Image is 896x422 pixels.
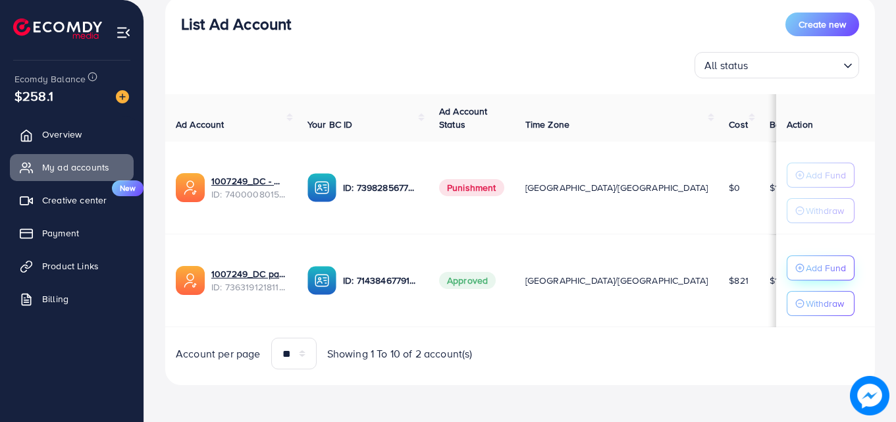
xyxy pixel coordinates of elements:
a: Billing [10,286,134,312]
a: Product Links [10,253,134,279]
span: ID: 7363191218110676993 [211,280,286,294]
a: My ad accounts [10,154,134,180]
span: $821 [729,274,749,287]
span: Payment [42,226,79,240]
span: [GEOGRAPHIC_DATA]/[GEOGRAPHIC_DATA] [525,181,708,194]
span: $258.1 [14,86,53,105]
span: Account per page [176,346,261,361]
span: Cost [729,118,748,131]
span: Action [787,118,813,131]
a: 1007249_DC pak_1714376596150 [211,267,286,280]
span: All status [702,56,751,75]
h3: List Ad Account [181,14,291,34]
img: logo [13,18,102,39]
button: Add Fund [787,163,855,188]
span: Product Links [42,259,99,273]
img: ic-ads-acc.e4c84228.svg [176,173,205,202]
span: ID: 7400008015702851585 [211,188,286,201]
span: Ad Account Status [439,105,488,131]
img: ic-ba-acc.ded83a64.svg [307,173,336,202]
a: Overview [10,121,134,147]
p: Withdraw [806,203,844,219]
button: Withdraw [787,291,855,316]
button: Withdraw [787,198,855,223]
div: <span class='underline'>1007249_DC pak_1714376596150</span></br>7363191218110676993 [211,267,286,294]
p: ID: 7143846779178467329 [343,273,418,288]
span: Ecomdy Balance [14,72,86,86]
span: My ad accounts [42,161,109,174]
img: ic-ba-acc.ded83a64.svg [307,266,336,295]
p: Add Fund [806,167,846,183]
img: image [116,90,129,103]
div: <span class='underline'>1007249_DC - Gulf LLC_1722948633357</span></br>7400008015702851585 [211,174,286,201]
p: Withdraw [806,296,844,311]
a: 1007249_DC - Gulf LLC_1722948633357 [211,174,286,188]
button: Add Fund [787,255,855,280]
span: $0 [729,181,740,194]
button: Create new [785,13,859,36]
span: Your BC ID [307,118,353,131]
span: [GEOGRAPHIC_DATA]/[GEOGRAPHIC_DATA] [525,274,708,287]
span: Approved [439,272,496,289]
span: Ad Account [176,118,224,131]
div: Search for option [695,52,859,78]
span: Overview [42,128,82,141]
span: Create new [799,18,846,31]
span: Showing 1 To 10 of 2 account(s) [327,346,473,361]
img: image [851,377,889,415]
p: Add Fund [806,260,846,276]
p: ID: 7398285677252788240 [343,180,418,196]
img: ic-ads-acc.e4c84228.svg [176,266,205,295]
span: Billing [42,292,68,305]
a: Creative centerNew [10,187,134,213]
span: Time Zone [525,118,569,131]
a: Payment [10,220,134,246]
input: Search for option [752,53,838,75]
span: New [112,180,144,196]
img: menu [116,25,131,40]
span: Creative center [42,194,107,207]
span: Punishment [439,179,504,196]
